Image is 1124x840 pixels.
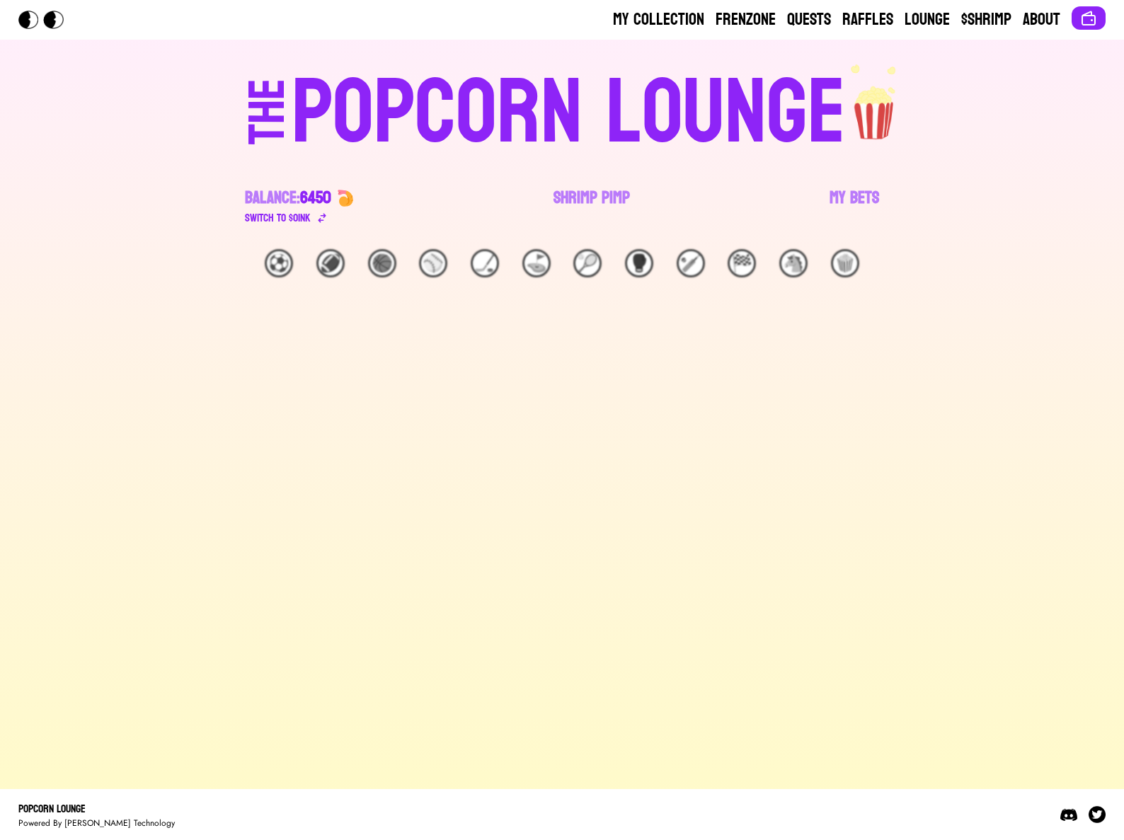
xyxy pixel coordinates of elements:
a: About [1023,8,1060,31]
img: Discord [1060,806,1077,823]
div: 🏀 [368,249,396,277]
span: 6450 [300,183,331,213]
div: POPCORN LOUNGE [292,68,846,159]
div: Balance: [245,187,331,209]
a: Raffles [842,8,893,31]
div: 🐴 [779,249,808,277]
div: ⚾️ [419,249,447,277]
div: 🥊 [625,249,653,277]
img: 🍤 [337,190,354,207]
a: Shrimp Pimp [554,187,630,226]
img: Connect wallet [1080,10,1097,27]
img: Popcorn [18,11,75,29]
div: 🏈 [316,249,345,277]
a: Quests [787,8,831,31]
div: 🏁 [728,249,756,277]
div: Switch to $ OINK [245,209,311,226]
a: THEPOPCORN LOUNGEpopcorn [126,62,998,159]
a: $Shrimp [961,8,1011,31]
div: THE [242,79,293,173]
div: 🍿 [831,249,859,277]
a: Lounge [905,8,950,31]
div: Popcorn Lounge [18,800,175,817]
div: ⛳️ [522,249,551,277]
a: Frenzone [716,8,776,31]
div: 🏏 [677,249,705,277]
div: 🏒 [471,249,499,277]
a: My Collection [613,8,704,31]
div: Powered By [PERSON_NAME] Technology [18,817,175,829]
div: ⚽️ [265,249,293,277]
div: 🎾 [573,249,602,277]
img: Twitter [1089,806,1106,823]
img: popcorn [846,62,904,142]
a: My Bets [830,187,879,226]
